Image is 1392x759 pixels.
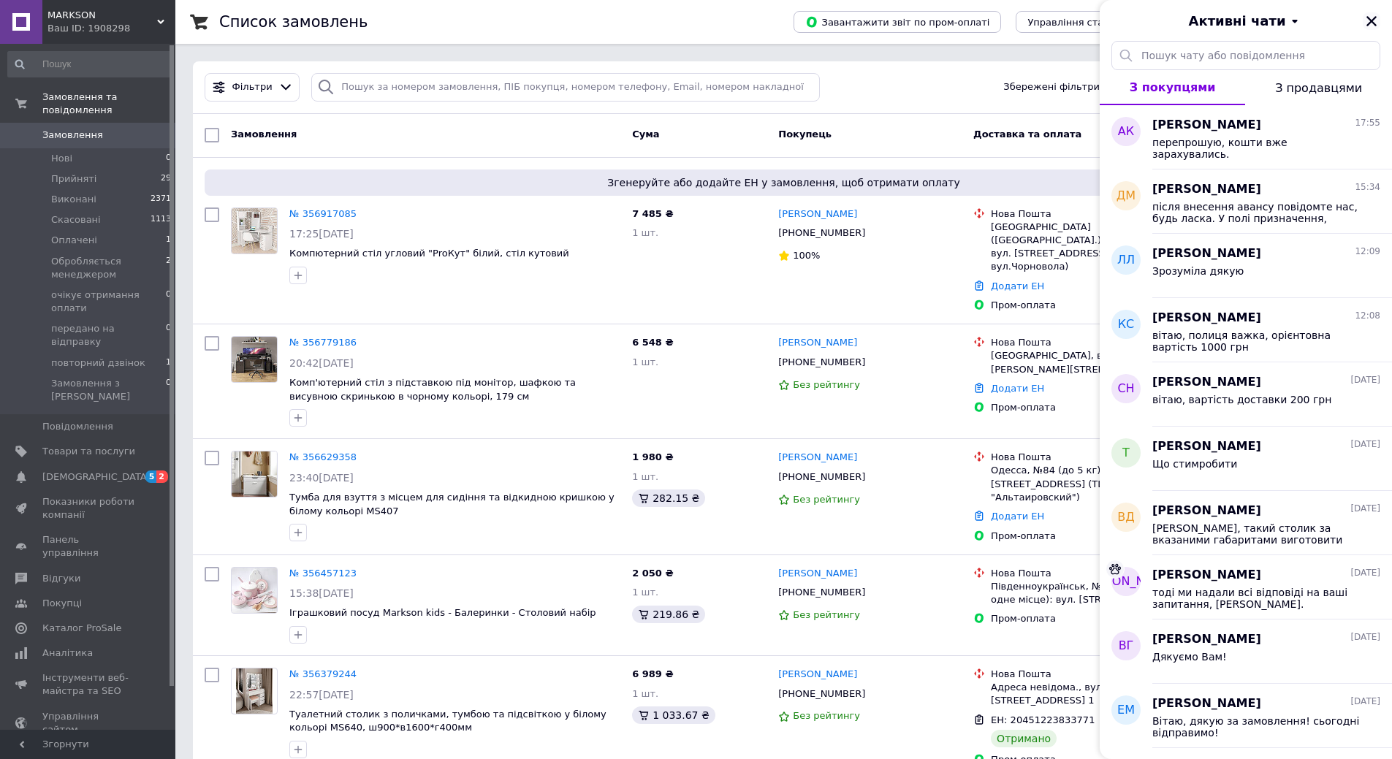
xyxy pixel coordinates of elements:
span: [PERSON_NAME] [1152,567,1261,584]
span: 1 980 ₴ [632,451,673,462]
span: Повідомлення [42,420,113,433]
span: 6 548 ₴ [632,337,673,348]
span: КС [1118,316,1135,333]
span: Вітаю, дякую за замовлення! сьогодні відправимо! [1152,715,1360,739]
span: Інструменти веб-майстра та SEO [42,671,135,698]
a: Фото товару [231,207,278,254]
span: Нові [51,152,72,165]
span: MARKSON [47,9,157,22]
a: Іграшковий посуд Markson kids - Балеринки - Столовий набір [289,607,596,618]
span: Товари та послуги [42,445,135,458]
span: 0 [166,289,171,315]
div: 219.86 ₴ [632,606,705,623]
span: 20:42[DATE] [289,357,354,369]
span: 0 [166,322,171,348]
span: Оплачені [51,234,97,247]
input: Пошук [7,51,172,77]
a: Фото товару [231,336,278,383]
span: Активні чати [1188,12,1285,31]
span: ДМ [1117,188,1136,205]
span: Комп'ютерний стіл з підставкою під монітор, шафкою та висувною скринькою в чорному кольорі, 179 см [289,377,576,402]
span: [PERSON_NAME] [1152,695,1261,712]
span: [PERSON_NAME] [1152,181,1261,198]
img: Фото товару [232,451,277,497]
div: Отримано [991,730,1057,747]
a: [PERSON_NAME] [778,567,857,581]
span: Що стимробити [1152,458,1237,470]
span: Без рейтингу [793,609,860,620]
button: АК[PERSON_NAME]17:55перепрошую, кошти вже зарахувались. [1100,105,1392,169]
h1: Список замовлень [219,13,368,31]
span: Управління статусами [1027,17,1139,28]
button: СН[PERSON_NAME][DATE]вітаю, вартість доставки 200 грн [1100,362,1392,427]
span: 15:38[DATE] [289,587,354,599]
a: № 356457123 [289,568,357,579]
span: Замовлення [231,129,297,140]
div: Нова Пошта [991,668,1195,681]
span: Без рейтингу [793,379,860,390]
span: Показники роботи компанії [42,495,135,522]
span: [PERSON_NAME] [1152,310,1261,327]
span: Дякуємо Вам! [1152,651,1227,663]
button: [PERSON_NAME][PERSON_NAME][DATE]тоді ми надали всі відповіді на ваші запитання, [PERSON_NAME]. по... [1100,555,1392,619]
span: [PHONE_NUMBER] [778,227,865,238]
span: Без рейтингу [793,710,860,721]
span: [PHONE_NUMBER] [778,688,865,699]
span: Обробляється менеджером [51,255,166,281]
span: ВГ [1119,638,1134,655]
span: [PERSON_NAME] [1078,573,1175,590]
span: [PHONE_NUMBER] [778,587,865,598]
a: Фото товару [231,668,278,714]
input: Пошук за номером замовлення, ПІБ покупця, номером телефону, Email, номером накладної [311,73,820,102]
span: 15:34 [1355,181,1380,194]
img: Фото товару [232,208,277,253]
span: Замовлення [42,129,103,142]
a: [PERSON_NAME] [778,336,857,350]
div: Пром-оплата [991,530,1195,543]
div: Пром-оплата [991,612,1195,625]
span: [DATE] [1350,631,1380,644]
span: 1113 [151,213,171,226]
span: Завантажити звіт по пром-оплаті [805,15,989,28]
div: Нова Пошта [991,207,1195,221]
span: ВД [1117,509,1134,526]
span: передано на відправку [51,322,166,348]
span: 0 [166,377,171,403]
span: Без рейтингу [793,494,860,505]
span: перепрошую, кошти вже зарахувались. [1152,137,1360,160]
a: [PERSON_NAME] [778,207,857,221]
span: Збережені фільтри: [1003,80,1103,94]
a: № 356917085 [289,208,357,219]
span: Покупець [778,129,832,140]
button: ВД[PERSON_NAME][DATE][PERSON_NAME], такий столик за вказаними габаритами виготовити зможемо. Варт... [1100,491,1392,555]
span: 1 шт. [632,688,658,699]
span: 1 шт. [632,356,658,367]
span: [PERSON_NAME] [1152,631,1261,648]
span: тоді ми надали всі відповіді на ваші запитання, [PERSON_NAME]. повторюсь. виріб можливий у плиті ... [1152,587,1360,610]
span: 2 [156,470,168,483]
span: Замовлення з [PERSON_NAME] [51,377,166,403]
span: Доставка та оплата [973,129,1081,140]
div: [GEOGRAPHIC_DATA] ([GEOGRAPHIC_DATA].), №292 (до 30 кг): вул. [STREET_ADDRESS] (зі сторони вул.Чо... [991,221,1195,274]
span: 22:57[DATE] [289,689,354,701]
img: Фото товару [232,337,277,382]
a: [PERSON_NAME] [778,451,857,465]
span: Прийняті [51,172,96,186]
span: 17:55 [1355,117,1380,129]
span: 100% [793,250,820,261]
span: Скасовані [51,213,101,226]
a: № 356629358 [289,451,357,462]
span: 1 [166,356,171,370]
img: Фото товару [232,568,277,613]
span: вітаю, полиця важка, орієнтовна вартість 1000 грн [1152,329,1360,353]
a: Фото товару [231,567,278,614]
span: Згенеруйте або додайте ЕН у замовлення, щоб отримати оплату [210,175,1357,190]
span: З продавцями [1275,81,1362,95]
div: Нова Пошта [991,451,1195,464]
button: ВГ[PERSON_NAME][DATE]Дякуємо Вам! [1100,619,1392,684]
a: № 356779186 [289,337,357,348]
span: [PHONE_NUMBER] [778,471,865,482]
span: Каталог ProSale [42,622,121,635]
span: ЛЛ [1117,252,1135,269]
